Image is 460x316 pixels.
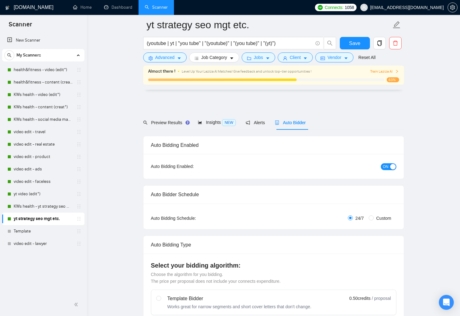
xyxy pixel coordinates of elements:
[155,54,175,61] span: Advanced
[290,54,301,61] span: Client
[395,70,399,73] span: right
[16,49,41,61] span: My Scanners
[439,295,454,310] div: Open Intercom Messenger
[374,40,385,46] span: copy
[318,5,323,10] img: upwork-logo.png
[266,56,270,61] span: caret-down
[76,105,81,110] span: holder
[201,54,227,61] span: Job Category
[14,113,73,126] a: KWs health - social media manag*
[448,5,458,10] a: setting
[14,101,73,113] a: KWs health - content (creat*)
[143,120,188,125] span: Preview Results
[316,41,320,45] span: info-circle
[145,5,168,10] a: searchScanner
[358,54,376,61] a: Reset All
[76,129,81,134] span: holder
[393,21,401,29] span: edit
[14,138,73,151] a: video edit - real estate
[76,192,81,196] span: holder
[14,237,73,250] a: video edit - lawyer
[76,117,81,122] span: holder
[362,5,366,10] span: user
[5,3,10,13] img: logo
[73,5,92,10] a: homeHome
[76,80,81,85] span: holder
[283,56,287,61] span: user
[151,186,396,203] div: Auto Bidder Schedule
[448,2,458,12] button: setting
[2,49,84,250] li: My Scanners
[76,179,81,184] span: holder
[275,120,306,125] span: Auto Bidder
[325,4,343,11] span: Connects:
[151,261,396,270] h4: Select your bidding algorithm:
[389,40,401,46] span: delete
[324,40,336,46] span: search
[278,52,313,62] button: userClientcaret-down
[222,119,236,126] span: NEW
[254,54,263,61] span: Jobs
[76,142,81,147] span: holder
[177,56,181,61] span: caret-down
[2,34,84,47] li: New Scanner
[275,120,279,125] span: robot
[151,136,396,154] div: Auto Bidding Enabled
[76,216,81,221] span: holder
[143,120,148,125] span: search
[148,56,153,61] span: setting
[198,120,236,125] span: Insights
[76,154,81,159] span: holder
[373,37,386,49] button: copy
[372,295,391,301] span: / proposal
[151,215,233,222] div: Auto Bidding Schedule:
[14,188,73,200] a: yt video (edit*)
[76,92,81,97] span: holder
[246,120,265,125] span: Alerts
[167,295,312,302] div: Template Bidder
[14,200,73,213] a: KWs health - yt strategy seo mgt etc.
[321,56,325,61] span: idcard
[4,20,37,33] span: Scanner
[353,215,366,222] span: 24/7
[246,120,250,125] span: notification
[14,175,73,188] a: video edit - faceless
[147,17,391,33] input: Scanner name...
[340,37,370,49] button: Save
[143,52,187,62] button: settingAdvancedcaret-down
[242,52,275,62] button: folderJobscaret-down
[324,37,336,49] button: search
[303,56,307,61] span: caret-down
[344,56,348,61] span: caret-down
[349,39,360,47] span: Save
[315,52,353,62] button: idcardVendorcaret-down
[349,295,371,302] span: 0.50 credits
[151,163,233,170] div: Auto Bidding Enabled:
[374,215,394,222] span: Custom
[185,120,190,125] div: Tooltip anchor
[151,272,281,284] span: Choose the algorithm for you bidding. The price per proposal does not include your connects expen...
[76,229,81,234] span: holder
[370,69,399,74] span: Train Laziza AI
[76,167,81,172] span: holder
[14,163,73,175] a: video edit - ads
[148,68,175,75] span: Almost there !
[198,120,202,124] span: area-chart
[14,76,73,88] a: health&fitness - content (creat*)
[76,204,81,209] span: holder
[14,64,73,76] a: health&fitness - video (edit*)
[4,50,14,60] button: search
[387,77,399,82] span: 63%
[448,5,457,10] span: setting
[14,126,73,138] a: video edit - travel
[230,56,234,61] span: caret-down
[7,34,80,47] a: New Scanner
[5,53,14,57] span: search
[189,52,239,62] button: barsJob Categorycaret-down
[14,88,73,101] a: KWs health - video (edit*)
[383,163,389,170] span: ON
[104,5,132,10] a: dashboardDashboard
[345,4,354,11] span: 1058
[151,236,396,254] div: Auto Bidding Type
[182,69,312,74] span: Level Up Your Laziza AI Matches! Give feedback and unlock top-tier opportunities !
